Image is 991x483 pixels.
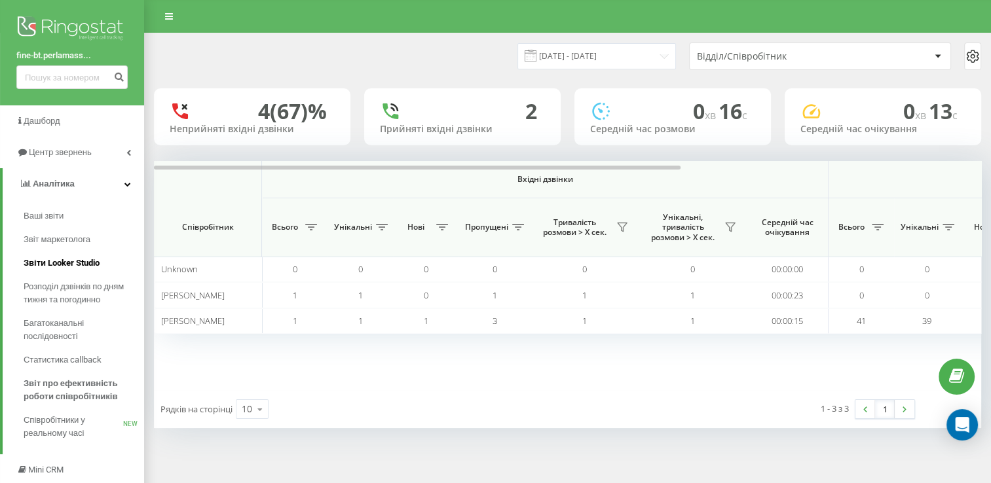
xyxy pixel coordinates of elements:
[747,308,829,334] td: 00:00:15
[747,257,829,282] td: 00:00:00
[493,289,497,301] span: 1
[24,353,102,367] span: Статистика callback
[697,51,853,62] div: Відділ/Співробітник
[582,263,587,275] span: 0
[380,124,545,135] div: Прийняті вхідні дзвінки
[242,402,252,416] div: 10
[24,233,90,246] span: Звіт маркетолога
[24,280,138,306] span: Розподіл дзвінків по дням тижня та погодинно
[821,402,849,415] div: 1 - 3 з 3
[24,348,144,372] a: Статистика callback
[946,409,978,440] div: Open Intercom Messenger
[875,400,895,418] a: 1
[165,222,250,232] span: Співробітник
[170,124,335,135] div: Неприйняті вхідні дзвінки
[693,97,719,125] span: 0
[493,263,497,275] span: 0
[24,372,144,408] a: Звіт про ефективність роботи співробітників
[258,99,327,124] div: 4 (67)%
[293,315,297,327] span: 1
[901,222,939,232] span: Унікальні
[925,263,929,275] span: 0
[690,315,695,327] span: 1
[3,168,144,200] a: Аналiтика
[857,315,866,327] span: 41
[24,377,138,403] span: Звіт про ефективність роботи співробітників
[582,289,587,301] span: 1
[33,179,75,188] span: Аналiтика
[296,174,794,185] span: Вхідні дзвінки
[719,97,747,125] span: 16
[859,263,864,275] span: 0
[16,49,128,62] a: fine-bt.perlamass...
[24,116,60,126] span: Дашборд
[161,315,225,327] span: [PERSON_NAME]
[690,289,695,301] span: 1
[742,108,747,122] span: c
[269,222,301,232] span: Всього
[835,222,868,232] span: Всього
[358,263,363,275] span: 0
[16,13,128,46] img: Ringostat logo
[915,108,929,122] span: хв
[24,209,64,223] span: Ваші звіти
[903,97,929,125] span: 0
[358,289,363,301] span: 1
[705,108,719,122] span: хв
[493,315,497,327] span: 3
[24,257,100,270] span: Звіти Looker Studio
[24,228,144,251] a: Звіт маркетолога
[358,315,363,327] span: 1
[400,222,432,232] span: Нові
[590,124,755,135] div: Середній час розмови
[24,312,144,348] a: Багатоканальні послідовності
[424,263,428,275] span: 0
[24,414,123,440] span: Співробітники у реальному часі
[525,99,537,124] div: 2
[160,403,233,415] span: Рядків на сторінці
[690,263,695,275] span: 0
[24,275,144,312] a: Розподіл дзвінків по дням тижня та погодинно
[859,289,864,301] span: 0
[800,124,965,135] div: Середній час очікування
[747,282,829,308] td: 00:00:23
[29,147,92,157] span: Центр звернень
[645,212,720,243] span: Унікальні, тривалість розмови > Х сек.
[293,263,297,275] span: 0
[334,222,372,232] span: Унікальні
[28,465,64,474] span: Mini CRM
[465,222,508,232] span: Пропущені
[537,217,612,238] span: Тривалість розмови > Х сек.
[161,263,198,275] span: Unknown
[24,408,144,445] a: Співробітники у реальному часіNEW
[24,204,144,228] a: Ваші звіти
[952,108,958,122] span: c
[16,65,128,89] input: Пошук за номером
[293,289,297,301] span: 1
[929,97,958,125] span: 13
[24,317,138,343] span: Багатоканальні послідовності
[757,217,818,238] span: Середній час очікування
[424,315,428,327] span: 1
[582,315,587,327] span: 1
[925,289,929,301] span: 0
[922,315,931,327] span: 39
[161,289,225,301] span: [PERSON_NAME]
[24,251,144,275] a: Звіти Looker Studio
[424,289,428,301] span: 0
